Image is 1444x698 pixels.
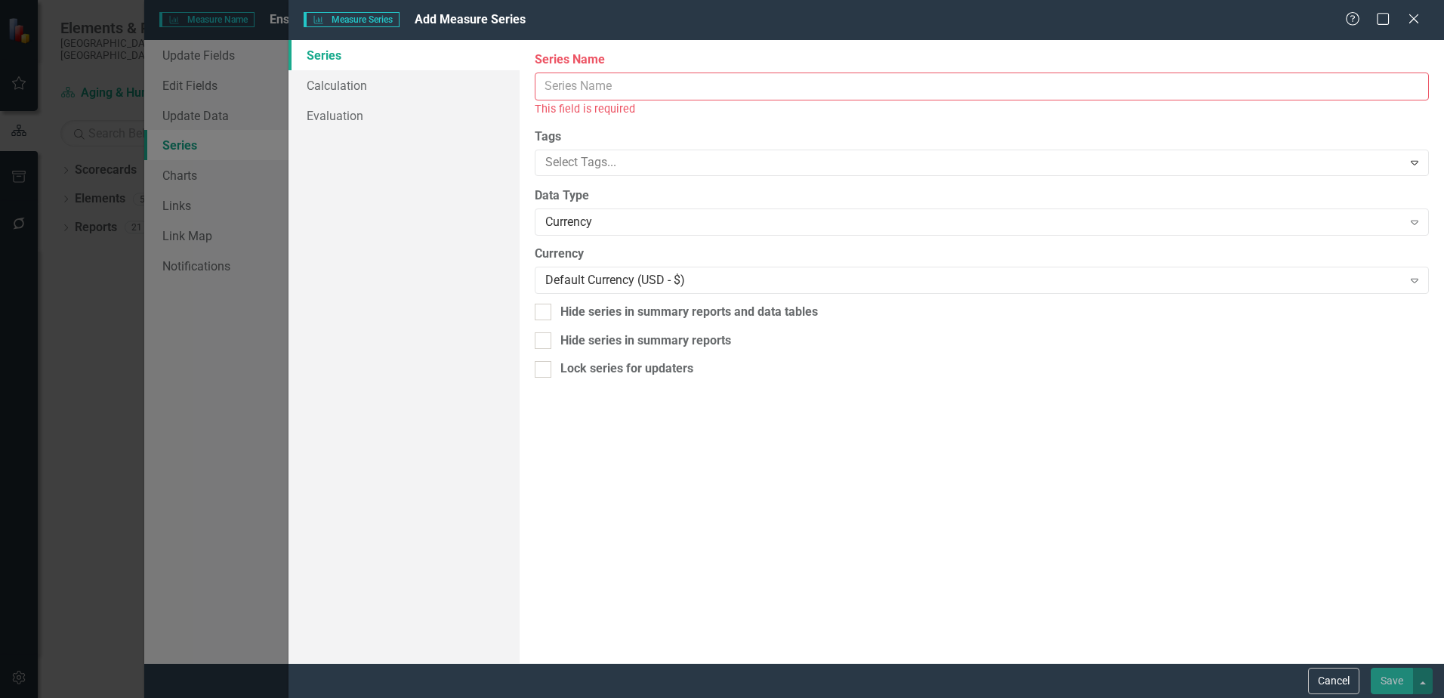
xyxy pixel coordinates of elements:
input: Series Name [535,73,1429,100]
a: Evaluation [288,100,520,131]
div: Currency [545,213,1402,230]
button: Cancel [1308,668,1359,694]
div: Hide series in summary reports and data tables [560,304,818,321]
div: Lock series for updaters [560,360,693,378]
a: Calculation [288,70,520,100]
label: Currency [535,246,1429,263]
span: Add Measure Series [415,12,526,26]
span: Measure Series [304,12,399,27]
label: Series Name [535,51,1429,69]
label: Tags [535,128,1429,146]
label: Data Type [535,187,1429,205]
div: Hide series in summary reports [560,332,731,350]
button: Save [1371,668,1413,694]
div: Default Currency (USD - $) [545,271,1402,289]
a: Series [288,40,520,70]
div: This field is required [535,100,1429,118]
